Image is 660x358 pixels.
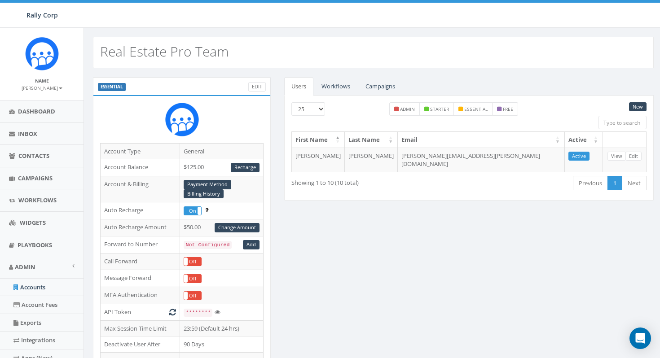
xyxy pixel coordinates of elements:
span: Enable to prevent campaign failure. [205,206,208,214]
span: Dashboard [18,107,55,115]
div: OnOff [184,274,202,284]
td: MFA Authentication [101,287,180,304]
a: Next [622,176,647,191]
td: $50.00 [180,219,264,236]
div: Showing 1 to 10 (10 total) [291,175,431,187]
small: essential [464,106,488,112]
span: Widgets [20,218,46,227]
th: Email: activate to sort column ascending [398,132,565,148]
a: Active [568,152,590,161]
small: free [503,106,513,112]
a: Payment Method [184,180,231,189]
td: Message Forward [101,270,180,287]
small: Name [35,78,49,84]
td: Forward to Number [101,236,180,253]
a: Edit [625,152,642,161]
td: 23:59 (Default 24 hrs) [180,320,264,336]
th: Active: activate to sort column ascending [565,132,603,148]
span: Playbooks [18,241,52,249]
a: New [629,102,647,112]
td: [PERSON_NAME] [345,148,398,172]
td: API Token [101,304,180,321]
a: Add [243,240,260,249]
td: [PERSON_NAME] [292,148,345,172]
label: Off [184,292,201,300]
span: Admin [15,263,35,271]
a: Users [284,77,313,96]
td: Account Balance [101,159,180,176]
img: Rally_Corp_Icon.png [165,103,199,136]
i: Generate New Token [169,309,176,315]
label: ESSENTIAL [98,83,126,91]
span: Rally Corp [26,11,58,19]
a: Recharge [231,163,260,172]
td: $125.00 [180,159,264,176]
small: admin [400,106,415,112]
td: Account Type [101,143,180,159]
td: [PERSON_NAME][EMAIL_ADDRESS][PERSON_NAME][DOMAIN_NAME] [398,148,565,172]
img: Icon_1.png [25,37,59,70]
code: Not Configured [184,241,231,249]
th: First Name: activate to sort column descending [292,132,345,148]
td: Auto Recharge Amount [101,219,180,236]
div: OnOff [184,206,202,216]
td: Auto Recharge [101,202,180,219]
a: 1 [607,176,622,191]
td: Max Session Time Limit [101,320,180,336]
td: Account & Billing [101,176,180,202]
a: Edit [248,82,266,92]
td: Call Forward [101,253,180,270]
td: Deactivate User After [101,336,180,353]
small: starter [430,106,449,112]
span: Inbox [18,130,37,138]
span: Campaigns [18,174,53,182]
div: OnOff [184,257,202,266]
a: Previous [573,176,608,191]
a: Campaigns [358,77,402,96]
input: Type to search [598,116,647,129]
label: Off [184,258,201,266]
a: Billing History [184,189,224,199]
h2: Real Estate Pro Team [100,44,229,59]
td: 90 Days [180,336,264,353]
div: OnOff [184,291,202,301]
td: General [180,143,264,159]
span: Contacts [18,152,49,160]
th: Last Name: activate to sort column ascending [345,132,398,148]
a: View [607,152,626,161]
small: [PERSON_NAME] [22,85,62,91]
a: Workflows [314,77,357,96]
span: Workflows [18,196,57,204]
div: Open Intercom Messenger [629,327,651,349]
label: On [184,207,201,215]
label: Off [184,275,201,283]
a: [PERSON_NAME] [22,83,62,92]
a: Change Amount [215,223,260,232]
